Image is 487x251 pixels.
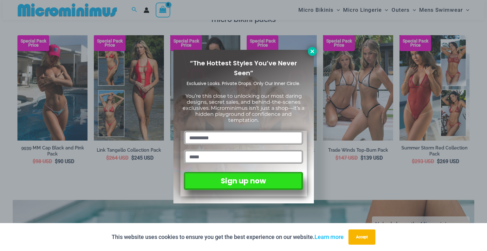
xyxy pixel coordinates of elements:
[308,47,317,56] button: Close
[112,232,344,242] p: This website uses cookies to ensure you get the best experience on our website.
[190,59,297,77] span: “The Hottest Styles You’ve Never Seen”
[184,172,303,190] button: Sign up now
[348,229,375,245] button: Accept
[187,80,300,87] span: Exclusive Looks. Private Drops. Only Our Inner Circle.
[315,234,344,240] a: Learn more
[183,93,304,123] span: You’re this close to unlocking our most daring designs, secret sales, and behind-the-scenes exclu...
